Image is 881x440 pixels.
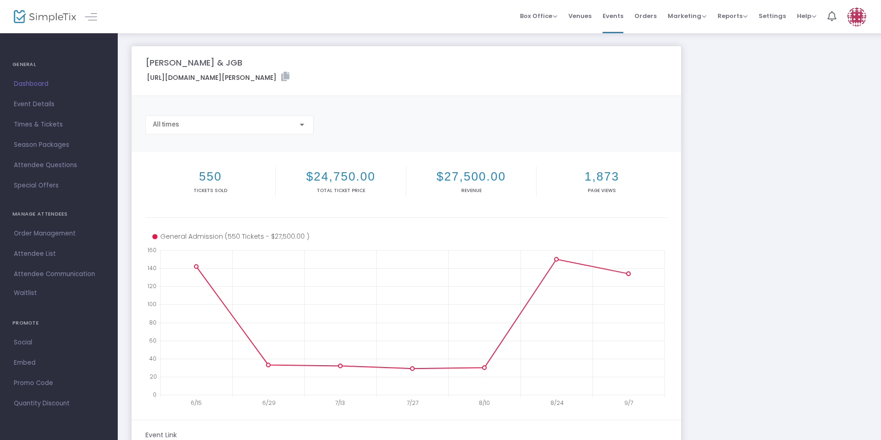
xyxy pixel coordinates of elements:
text: 6/15 [191,399,202,407]
text: 60 [149,336,157,344]
m-panel-title: [PERSON_NAME] & JGB [145,56,242,69]
span: Help [797,12,816,20]
span: Events [603,4,623,28]
span: Attendee Communication [14,268,104,280]
label: [URL][DOMAIN_NAME][PERSON_NAME] [147,72,290,83]
p: Page Views [538,187,665,194]
text: 8/10 [479,399,490,407]
span: Social [14,337,104,349]
span: Box Office [520,12,557,20]
span: Marketing [668,12,706,20]
span: Settings [759,4,786,28]
h2: 1,873 [538,169,665,184]
text: 100 [147,300,157,308]
span: Venues [568,4,591,28]
span: Attendee List [14,248,104,260]
h2: 550 [147,169,273,184]
h2: $24,750.00 [278,169,404,184]
span: Dashboard [14,78,104,90]
m-panel-subtitle: Event Link [145,430,177,440]
span: All times [153,121,179,128]
text: 8/24 [550,399,564,407]
text: 20 [150,372,157,380]
text: 7/27 [407,399,418,407]
span: Orders [634,4,657,28]
h4: PROMOTE [12,314,105,332]
p: Total Ticket Price [278,187,404,194]
span: Promo Code [14,377,104,389]
span: Season Packages [14,139,104,151]
span: Special Offers [14,180,104,192]
text: 40 [149,354,157,362]
h2: $27,500.00 [408,169,534,184]
span: Times & Tickets [14,119,104,131]
text: 80 [149,318,157,326]
h4: GENERAL [12,55,105,74]
text: 6/29 [262,399,276,407]
span: Reports [718,12,748,20]
text: 160 [147,246,157,254]
text: 0 [153,391,157,398]
h4: MANAGE ATTENDEES [12,205,105,223]
p: Revenue [408,187,534,194]
text: 7/13 [335,399,345,407]
span: Quantity Discount [14,398,104,410]
span: Waitlist [14,289,37,298]
text: 140 [147,264,157,272]
text: 9/7 [624,399,633,407]
span: Order Management [14,228,104,240]
span: Embed [14,357,104,369]
span: Attendee Questions [14,159,104,171]
span: Event Details [14,98,104,110]
p: Tickets sold [147,187,273,194]
text: 120 [147,282,157,290]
